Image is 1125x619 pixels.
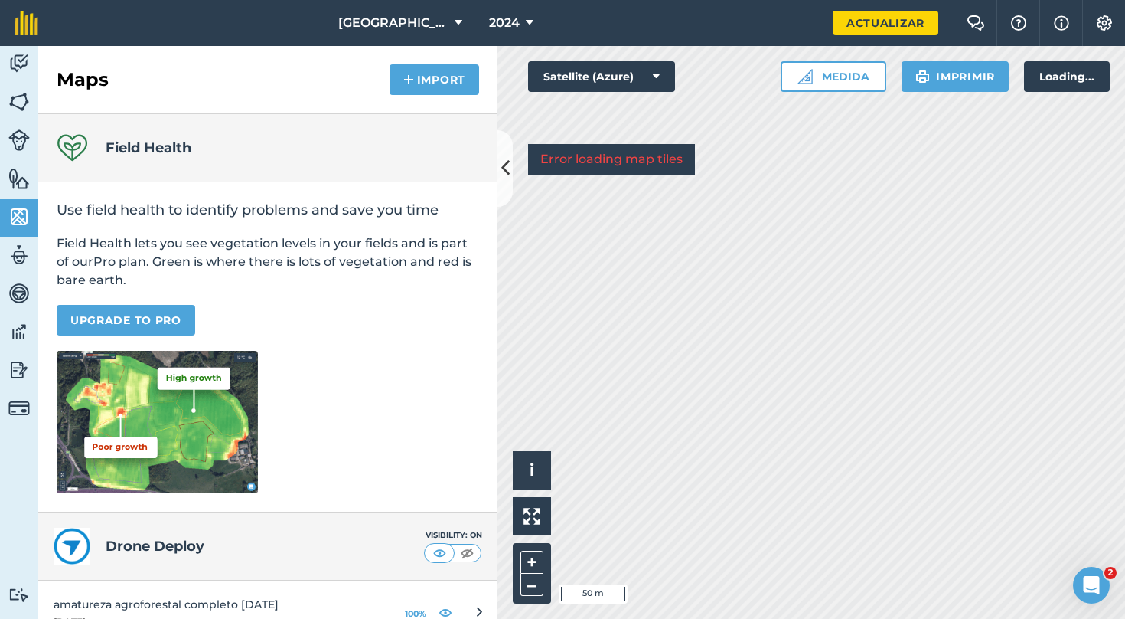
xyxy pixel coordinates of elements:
[57,67,109,92] h2: Maps
[489,14,520,32] span: 2024
[106,535,424,557] h4: Drone Deploy
[8,588,30,602] img: svg+xml;base64,PD94bWwgdmVyc2lvbj0iMS4wIiBlbmNvZGluZz0idXRmLTgiPz4KPCEtLSBHZW5lcmF0b3I6IEFkb2JlIE...
[8,90,30,113] img: svg+xml;base64,PHN2ZyB4bWxucz0iaHR0cDovL3d3dy53My5vcmcvMjAwMC9zdmciIHdpZHRoPSI1NiIgaGVpZ2h0PSI2MC...
[513,451,551,490] button: i
[338,14,448,32] span: [GEOGRAPHIC_DATA]. Origen
[523,508,540,525] img: Four arrows, one pointing top left, one top right, one bottom right and the last bottom left
[458,545,477,561] img: svg+xml;base64,PHN2ZyB4bWxucz0iaHR0cDovL3d3dy53My5vcmcvMjAwMC9zdmciIHdpZHRoPSI1MCIgaGVpZ2h0PSI0MC...
[15,11,38,35] img: Logotipo de fieldmargin
[1054,14,1069,32] img: svg+xml;base64,PHN2ZyB4bWxucz0iaHR0cDovL3d3dy53My5vcmcvMjAwMC9zdmciIHdpZHRoPSIxNyIgaGVpZ2h0PSIxNy...
[390,64,479,95] button: Import
[54,596,377,613] div: amatureza agroforestal completo [DATE]
[430,545,449,561] img: svg+xml;base64,PHN2ZyB4bWxucz0iaHR0cDovL3d3dy53My5vcmcvMjAwMC9zdmciIHdpZHRoPSI1MCIgaGVpZ2h0PSI0MC...
[57,234,479,290] p: Field Health lets you see vegetation levels in your fields and is part of our . Green is where th...
[93,254,146,269] a: Pro plan
[520,574,543,596] button: –
[8,167,30,190] img: svg+xml;base64,PHN2ZyB4bWxucz0iaHR0cDovL3d3dy53My5vcmcvMjAwMC9zdmciIHdpZHRoPSI1NiIgaGVpZ2h0PSI2MC...
[8,129,30,151] img: svg+xml;base64,PD94bWwgdmVyc2lvbj0iMS4wIiBlbmNvZGluZz0idXRmLTgiPz4KPCEtLSBHZW5lcmF0b3I6IEFkb2JlIE...
[1009,15,1028,31] img: Un icono de signo de interrogación
[530,460,534,480] span: i
[8,282,30,305] img: svg+xml;base64,PD94bWwgdmVyc2lvbj0iMS4wIiBlbmNvZGluZz0idXRmLTgiPz4KPCEtLSBHZW5lcmF0b3I6IEFkb2JlIE...
[54,528,90,565] img: logo
[403,70,414,89] img: svg+xml;base64,PHN2ZyB4bWxucz0iaHR0cDovL3d3dy53My5vcmcvMjAwMC9zdmciIHdpZHRoPSIxNCIgaGVpZ2h0PSIyNC...
[833,11,938,35] a: Actualizar
[8,359,30,382] img: svg+xml;base64,PD94bWwgdmVyc2lvbj0iMS4wIiBlbmNvZGluZz0idXRmLTgiPz4KPCEtLSBHZW5lcmF0b3I6IEFkb2JlIE...
[1095,15,1114,31] img: Un icono de engranaje
[424,529,482,542] div: Visibility: On
[915,67,930,86] img: svg+xml;base64,PHN2ZyB4bWxucz0iaHR0cDovL3d3dy53My5vcmcvMjAwMC9zdmciIHdpZHRoPSIxOSIgaGVpZ2h0PSIyNC...
[57,305,195,336] a: Upgrade to Pro
[106,137,191,159] h4: Field Health
[781,61,886,92] button: MEDIDA
[520,551,543,574] button: +
[1104,567,1117,579] span: 2
[8,244,30,267] img: svg+xml;base64,PD94bWwgdmVyc2lvbj0iMS4wIiBlbmNvZGluZz0idXRmLTgiPz4KPCEtLSBHZW5lcmF0b3I6IEFkb2JlIE...
[902,61,1009,92] button: imprimir
[797,69,813,84] img: Icono de regla
[1024,61,1110,92] div: Loading...
[8,398,30,419] img: svg+xml;base64,PD94bWwgdmVyc2lvbj0iMS4wIiBlbmNvZGluZz0idXRmLTgiPz4KPCEtLSBHZW5lcmF0b3I6IEFkb2JlIE...
[1073,567,1110,604] iframe: Intercomunicador chat en vivo
[8,52,30,75] img: svg+xml;base64,PD94bWwgdmVyc2lvbj0iMS4wIiBlbmNvZGluZz0idXRmLTgiPz4KPCEtLSBHZW5lcmF0b3I6IEFkb2JlIE...
[540,150,683,169] p: Error loading map tiles
[8,320,30,343] img: svg+xml;base64,PD94bWwgdmVyc2lvbj0iMS4wIiBlbmNvZGluZz0idXRmLTgiPz4KPCEtLSBHZW5lcmF0b3I6IEFkb2JlIE...
[57,201,479,219] h2: Use field health to identify problems and save you time
[967,15,985,31] img: Dos burbujas de diálogo superpuestas con la burbuja izquierda en primer plano
[8,205,30,228] img: svg+xml;base64,PHN2ZyB4bWxucz0iaHR0cDovL3d3dy53My5vcmcvMjAwMC9zdmciIHdpZHRoPSI1NiIgaGVpZ2h0PSI2MC...
[528,61,675,92] button: Satellite (Azure)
